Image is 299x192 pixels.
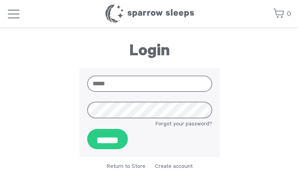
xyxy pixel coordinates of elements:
a: Forgot your password? [156,120,212,129]
h1: Login [79,43,220,62]
a: 0 [273,6,291,23]
h1: Sparrow Sleeps [105,4,195,23]
a: Return to Store [107,164,145,170]
a: Create account [155,164,193,170]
